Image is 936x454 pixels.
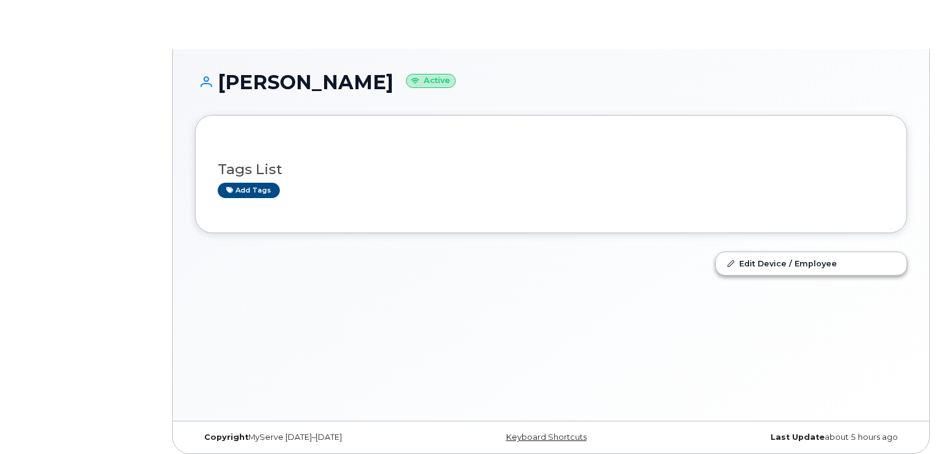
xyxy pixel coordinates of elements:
[204,432,248,442] strong: Copyright
[506,432,587,442] a: Keyboard Shortcuts
[406,74,456,88] small: Active
[218,162,884,177] h3: Tags List
[195,432,432,442] div: MyServe [DATE]–[DATE]
[771,432,825,442] strong: Last Update
[670,432,907,442] div: about 5 hours ago
[195,71,907,93] h1: [PERSON_NAME]
[218,183,280,198] a: Add tags
[716,252,906,274] a: Edit Device / Employee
